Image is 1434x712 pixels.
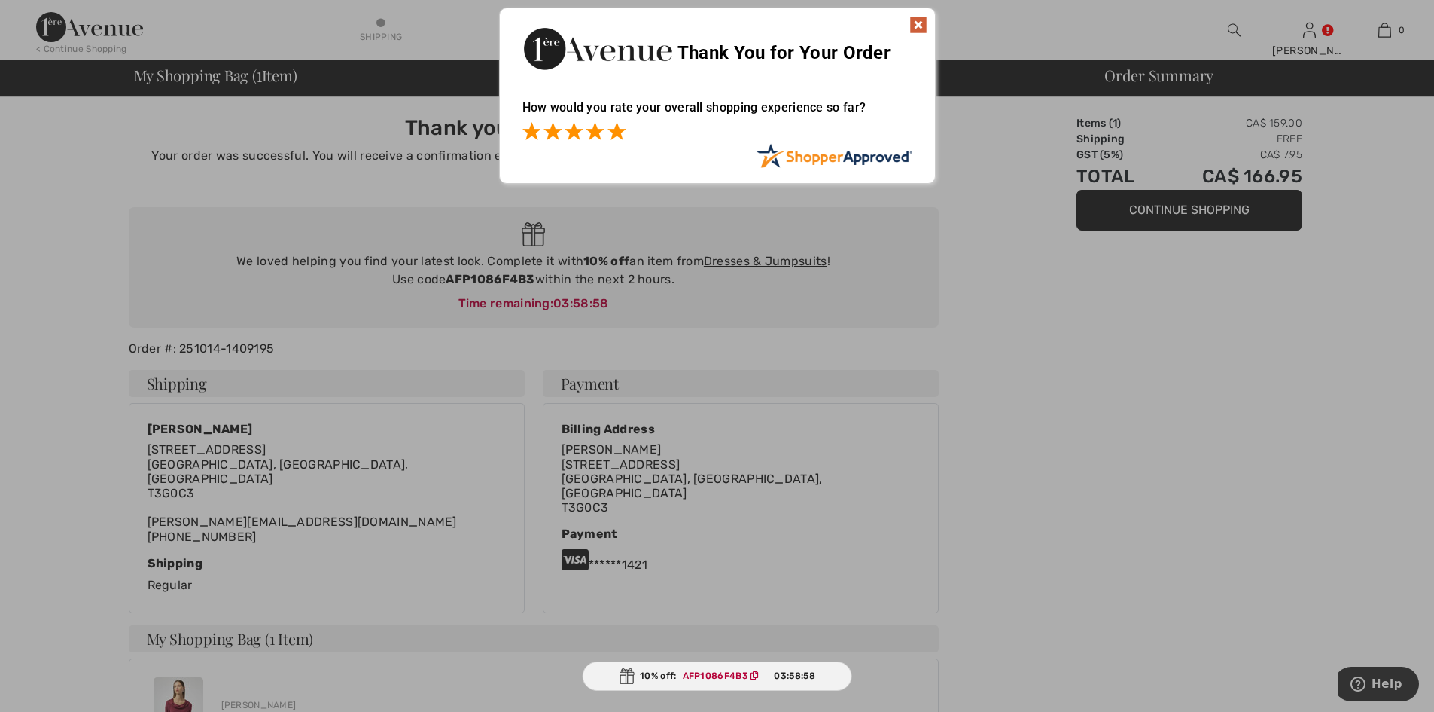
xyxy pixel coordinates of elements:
span: 03:58:58 [774,669,814,683]
ins: AFP1086F4B3 [683,671,748,681]
span: Thank You for Your Order [677,42,891,63]
div: 10% off: [582,662,852,691]
img: Gift.svg [619,668,634,684]
span: Help [34,11,65,24]
img: x [909,16,927,34]
img: Thank You for Your Order [522,23,673,74]
div: How would you rate your overall shopping experience so far? [522,85,912,143]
